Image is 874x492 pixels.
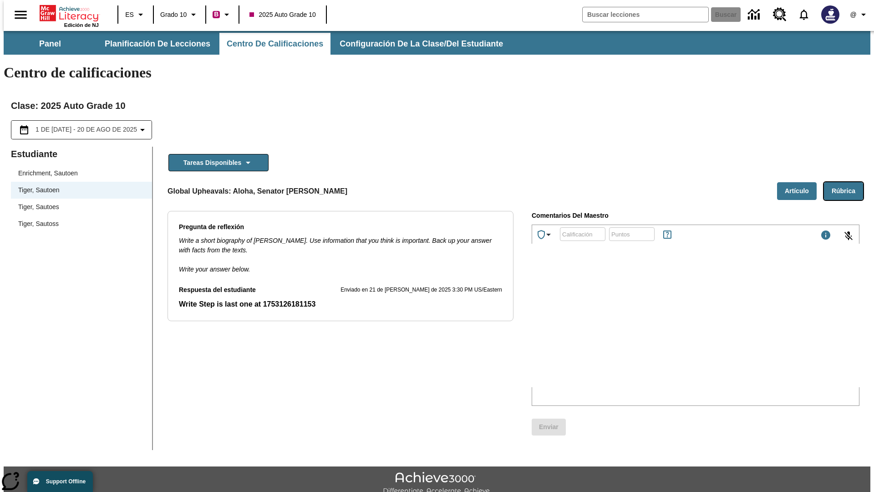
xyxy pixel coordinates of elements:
a: Centro de recursos, Se abrirá en una pestaña nueva. [767,2,792,27]
div: Tiger, Sautoss [11,215,152,232]
span: Edición de NJ [64,22,99,28]
input: Buscar campo [583,7,708,22]
div: Subbarra de navegación [4,31,870,55]
button: Escoja un nuevo avatar [816,3,845,26]
svg: Collapse Date Range Filter [137,124,148,135]
div: Tiger, Sautoes [11,199,152,215]
div: Enrichment, Sautoen [11,165,152,182]
button: Perfil/Configuración [845,6,874,23]
p: Write a short biography of [PERSON_NAME]. Use information that you think is important. Back up yo... [179,236,502,255]
span: 2025 Auto Grade 10 [249,10,315,20]
input: Puntos: Solo puede asignar 25 puntos o menos. [609,222,655,246]
span: Tiger, Sautoes [18,202,145,212]
span: Support Offline [46,478,86,485]
button: Grado: Grado 10, Elige un grado [157,6,203,23]
p: Write Step is last one at 1753126181153 [179,299,502,310]
a: Centro de información [742,2,767,27]
div: Portada [40,3,99,28]
p: Respuesta del estudiante [179,299,502,310]
a: Notificaciones [792,3,816,26]
a: Portada [40,4,99,22]
span: ES [125,10,134,20]
div: Calificación: Se permiten letras, números y los símbolos: %, +, -. [560,227,605,241]
button: Seleccione el intervalo de fechas opción del menú [15,124,148,135]
p: Comentarios del maestro [532,211,859,221]
button: Configuración de la clase/del estudiante [332,33,510,55]
input: Calificación: Se permiten letras, números y los símbolos: %, +, -. [560,222,605,246]
button: Rúbrica, Se abrirá en una pestaña nueva. [824,182,863,200]
body: Escribe tu respuesta aquí. [4,7,133,15]
h1: Centro de calificaciones [4,64,870,81]
button: Lenguaje: ES, Selecciona un idioma [121,6,150,23]
span: Enrichment, Sautoen [18,169,145,178]
button: Haga clic para activar la función de reconocimiento de voz [838,225,859,247]
p: Enviado en 21 de [PERSON_NAME] de 2025 3:30 PM US/Eastern [340,286,502,295]
button: Centro de calificaciones [219,33,330,55]
p: Pregunta de reflexión [179,222,502,232]
h2: Clase : 2025 Auto Grade 10 [11,98,863,113]
div: Subbarra de navegación [4,33,511,55]
button: Planificación de lecciones [97,33,218,55]
span: Tiger, Sautoss [18,219,145,229]
button: Boost El color de la clase es rojo violeta. Cambiar el color de la clase. [209,6,236,23]
span: Grado 10 [160,10,187,20]
div: Puntos: Solo puede asignar 25 puntos o menos. [609,227,655,241]
button: Premio especial [532,225,558,244]
p: Estudiante [11,147,152,161]
button: Abrir el menú lateral [7,1,34,28]
button: Panel [5,33,96,55]
div: Tiger, Sautoen [11,182,152,199]
span: Tiger, Sautoen [18,185,145,195]
p: Respuesta del estudiante [179,285,256,295]
button: Tareas disponibles [168,154,269,172]
button: Support Offline [27,471,93,492]
p: Write your answer below. [179,255,502,274]
button: Reglas para ganar puntos y títulos epeciales, Se abrirá en una pestaña nueva. [658,225,676,244]
span: 1 de [DATE] - 20 de ago de 2025 [36,125,137,134]
div: Máximo 1000 caracteres Presiona Escape para desactivar la barra de herramientas y utiliza las tec... [820,230,831,242]
span: B [214,9,218,20]
p: Global Upheavals: Aloha, Senator [PERSON_NAME] [168,186,347,197]
img: Avatar [821,5,839,24]
span: @ [850,10,856,20]
button: Artículo, Se abrirá en una pestaña nueva. [777,182,817,200]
